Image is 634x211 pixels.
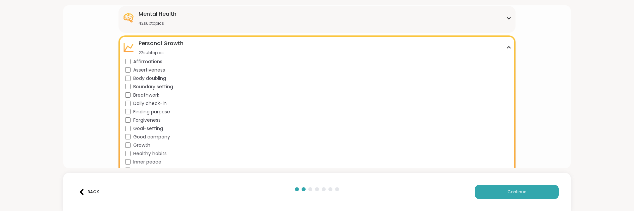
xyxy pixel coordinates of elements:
[133,159,161,166] span: Inner peace
[133,150,167,157] span: Healthy habits
[133,108,170,115] span: Finding purpose
[139,50,183,56] div: 22 subtopics
[139,10,176,18] div: Mental Health
[75,185,102,199] button: Back
[133,58,162,65] span: Affirmations
[133,167,158,174] span: Meditation
[133,92,159,99] span: Breathwork
[139,39,183,47] div: Personal Growth
[133,117,161,124] span: Forgiveness
[139,21,176,26] div: 42 subtopics
[507,189,526,195] span: Continue
[133,100,167,107] span: Daily check-in
[133,75,166,82] span: Body doubling
[133,142,150,149] span: Growth
[133,67,165,74] span: Assertiveness
[475,185,559,199] button: Continue
[133,83,173,90] span: Boundary setting
[133,133,170,140] span: Good company
[133,125,163,132] span: Goal-setting
[79,189,99,195] div: Back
